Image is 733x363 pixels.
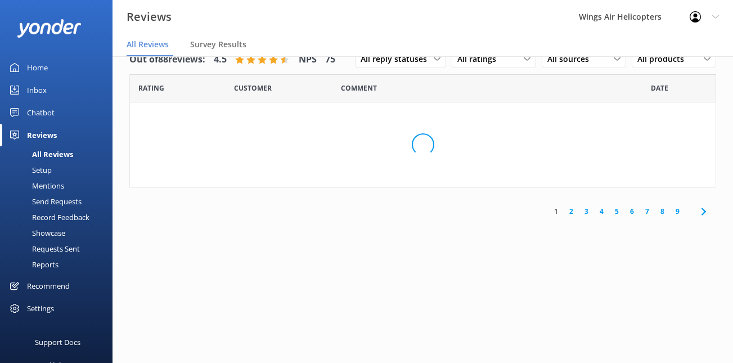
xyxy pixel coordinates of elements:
[127,8,172,26] h3: Reviews
[670,206,685,217] a: 9
[27,101,55,124] div: Chatbot
[7,209,113,225] a: Record Feedback
[7,146,73,162] div: All Reviews
[640,206,655,217] a: 7
[27,124,57,146] div: Reviews
[214,52,227,67] h4: 4.5
[234,83,272,93] span: Date
[547,53,596,65] span: All sources
[129,52,205,67] h4: Out of 88 reviews:
[7,178,64,194] div: Mentions
[7,162,113,178] a: Setup
[579,206,594,217] a: 3
[7,241,113,257] a: Requests Sent
[7,194,113,209] a: Send Requests
[17,19,82,38] img: yonder-white-logo.png
[7,209,89,225] div: Record Feedback
[7,194,82,209] div: Send Requests
[27,297,54,320] div: Settings
[637,53,691,65] span: All products
[190,39,246,50] span: Survey Results
[138,83,164,93] span: Date
[35,331,80,353] div: Support Docs
[7,178,113,194] a: Mentions
[609,206,624,217] a: 5
[651,83,668,93] span: Date
[655,206,670,217] a: 8
[7,257,59,272] div: Reports
[299,52,317,67] h4: NPS
[7,146,113,162] a: All Reviews
[7,162,52,178] div: Setup
[27,56,48,79] div: Home
[624,206,640,217] a: 6
[457,53,503,65] span: All ratings
[127,39,169,50] span: All Reviews
[564,206,579,217] a: 2
[7,241,80,257] div: Requests Sent
[325,52,335,67] h4: 75
[548,206,564,217] a: 1
[594,206,609,217] a: 4
[27,79,47,101] div: Inbox
[7,225,113,241] a: Showcase
[7,225,65,241] div: Showcase
[27,275,70,297] div: Recommend
[361,53,434,65] span: All reply statuses
[7,257,113,272] a: Reports
[341,83,377,93] span: Question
